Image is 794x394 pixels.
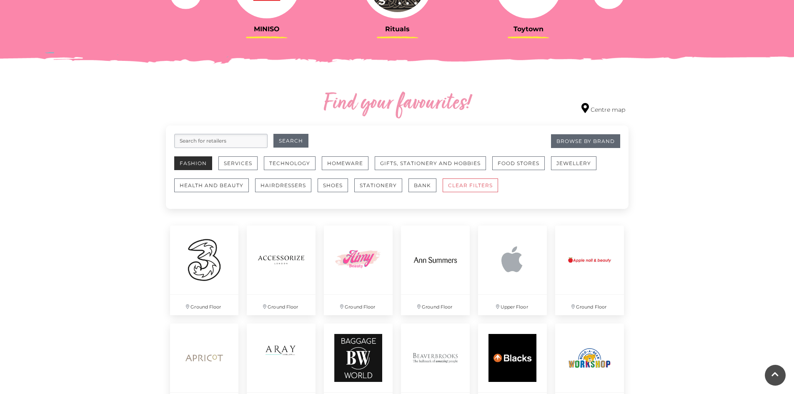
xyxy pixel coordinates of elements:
[322,156,368,170] button: Homeware
[218,156,258,170] button: Services
[443,178,504,201] a: CLEAR FILTERS
[375,156,486,170] button: Gifts, Stationery and Hobbies
[174,156,212,170] button: Fashion
[318,178,354,201] a: Shoes
[255,178,318,201] a: Hairdressers
[245,90,549,117] h2: Find your favourites!
[174,156,218,178] a: Fashion
[264,156,322,178] a: Technology
[166,221,243,319] a: Ground Floor
[397,221,474,319] a: Ground Floor
[492,156,551,178] a: Food Stores
[324,295,393,315] p: Ground Floor
[247,295,316,315] p: Ground Floor
[218,156,264,178] a: Services
[408,178,436,192] button: Bank
[174,178,255,201] a: Health and Beauty
[322,156,375,178] a: Homeware
[354,178,402,192] button: Stationery
[255,178,311,192] button: Hairdressers
[551,221,628,319] a: Ground Floor
[401,295,470,315] p: Ground Floor
[551,156,603,178] a: Jewellery
[170,295,239,315] p: Ground Floor
[354,178,408,201] a: Stationery
[264,156,316,170] button: Technology
[318,178,348,192] button: Shoes
[478,295,547,315] p: Upper Floor
[551,134,620,148] a: Browse By Brand
[375,156,492,178] a: Gifts, Stationery and Hobbies
[408,178,443,201] a: Bank
[443,178,498,192] button: CLEAR FILTERS
[551,156,596,170] button: Jewellery
[469,25,588,33] h3: Toytown
[555,295,624,315] p: Ground Floor
[338,25,457,33] h3: Rituals
[320,221,397,319] a: Ground Floor
[243,221,320,319] a: Ground Floor
[273,134,308,148] button: Search
[492,156,545,170] button: Food Stores
[208,25,326,33] h3: MINISO
[174,134,268,148] input: Search for retailers
[474,221,551,319] a: Upper Floor
[581,103,625,114] a: Centre map
[174,178,249,192] button: Health and Beauty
